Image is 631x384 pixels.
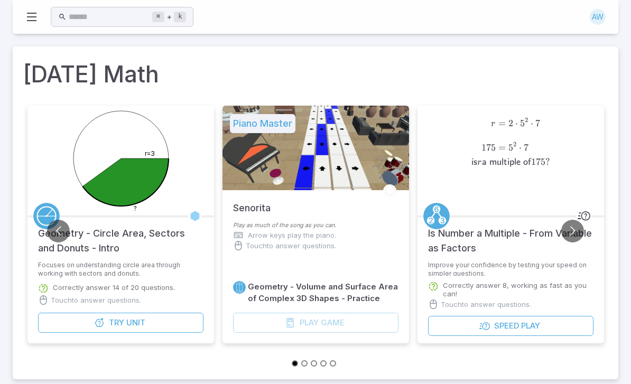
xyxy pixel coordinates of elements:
[134,204,137,212] text: ?
[540,118,541,139] span: ​
[233,190,271,216] h5: Senorita
[320,360,327,367] button: Go to slide 4
[23,57,608,91] h1: [DATE] Math
[521,320,540,332] span: Play
[311,360,317,367] button: Go to slide 3
[230,114,295,133] h5: Piano Master
[248,281,398,304] h6: Geometry - Volume and Surface Area of Complex 3D Shapes - Practice
[38,313,203,333] button: TryUnit
[145,149,155,157] text: r=3
[471,157,477,167] span: is
[494,320,519,332] span: Speed
[38,216,203,256] h5: Geometry - Circle Area, Sectors and Donuts - Intro
[126,317,145,329] span: Unit
[520,118,525,129] span: 5
[545,156,550,167] span: ?
[233,313,398,333] div: Game play is only available on desktop and laptop devices
[47,220,70,242] button: Go to previous slide
[248,230,336,240] p: Arrow keys play the piano.
[174,12,186,22] kbd: k
[482,157,531,167] span: a multiple of
[152,12,164,22] kbd: ⌘
[246,240,336,251] p: Touch to answer questions.
[330,360,336,367] button: Go to slide 5
[477,158,481,167] span: r
[525,116,528,124] span: 2
[428,316,593,336] button: SpeedPlay
[428,261,593,276] p: Improve your confidence by testing your speed on simpler questions.
[233,281,246,294] a: Geometry 3D
[561,220,584,242] button: Go to next slide
[535,118,540,129] span: 7
[590,9,606,25] div: AW
[33,203,60,229] a: Circles
[443,281,593,298] p: Correctly answer 8, working as fast as you can!
[428,216,593,256] h5: Is Number a Multiple - From Variable as Factors
[515,118,518,129] span: ⋅
[233,221,398,230] p: Play as much of the song as you can.
[441,299,531,310] p: Touch to answer questions.
[38,261,203,278] p: Focuses on understanding circle area through working with sectors and donuts.
[531,156,545,167] span: 175
[508,118,513,129] span: 2
[51,295,141,305] p: Touch to answer questions.
[292,360,298,367] button: Go to slide 1
[491,119,495,128] span: r
[498,118,506,129] span: =
[423,203,450,229] a: Factors/Primes
[301,360,308,367] button: Go to slide 2
[531,118,533,129] span: ⋅
[152,11,186,23] div: +
[109,317,124,329] span: Try
[53,283,175,292] p: Correctly answer 14 of 20 questions.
